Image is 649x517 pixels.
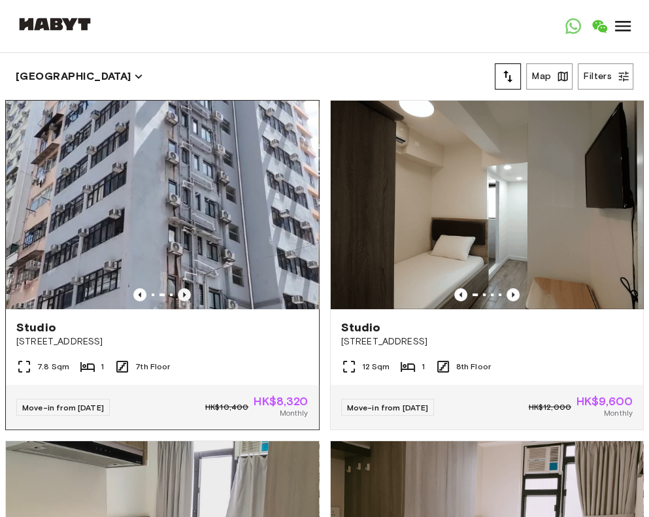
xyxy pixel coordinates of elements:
[279,407,308,419] span: Monthly
[16,335,308,348] span: [STREET_ADDRESS]
[205,401,248,413] span: HK$10,400
[16,320,56,335] span: Studio
[135,361,170,373] span: 7th Floor
[37,361,69,373] span: 7.8 Sqm
[421,361,424,373] span: 1
[526,63,573,90] button: Map
[362,361,390,373] span: 12 Sqm
[22,403,104,412] span: Move-in from [DATE]
[16,67,143,86] button: [GEOGRAPHIC_DATA]
[578,63,633,90] button: Filters
[6,101,319,309] img: Marketing picture of unit HK-01-067-042-01
[133,288,146,301] button: Previous image
[341,335,633,348] span: [STREET_ADDRESS]
[16,18,94,31] img: Habyt
[454,288,467,301] button: Previous image
[341,320,381,335] span: Studio
[5,100,320,430] a: Previous imagePrevious imageStudio[STREET_ADDRESS]7.8 Sqm17th FloorMove-in from [DATE]HK$10,400HK...
[495,63,521,90] button: tune
[254,395,308,407] span: HK$8,320
[456,361,491,373] span: 8th Floor
[507,288,520,301] button: Previous image
[576,395,633,407] span: HK$9,600
[604,407,633,419] span: Monthly
[101,361,104,373] span: 1
[178,288,191,301] button: Previous image
[331,101,644,309] img: Marketing picture of unit HK-01-067-046-01
[528,401,571,413] span: HK$12,000
[347,403,429,412] span: Move-in from [DATE]
[330,100,644,430] a: Marketing picture of unit HK-01-067-046-01Previous imagePrevious imageStudio[STREET_ADDRESS]12 Sq...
